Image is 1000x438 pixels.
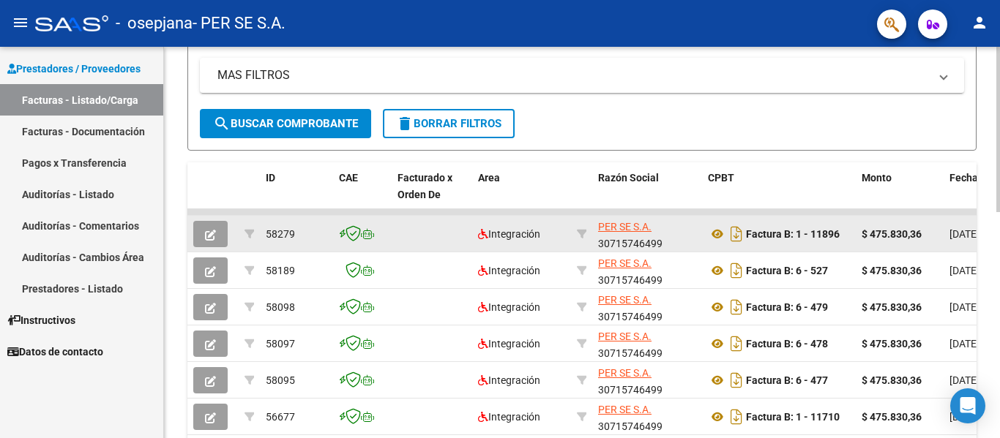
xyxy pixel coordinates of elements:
[339,172,358,184] span: CAE
[727,369,746,392] i: Descargar documento
[266,338,295,350] span: 58097
[200,58,964,93] mat-expansion-panel-header: MAS FILTROS
[746,374,828,386] strong: Factura B: 6 - 477
[727,295,746,319] i: Descargar documento
[949,265,980,276] span: [DATE]
[746,411,840,423] strong: Factura B: 1 - 11710
[478,411,540,423] span: Integración
[862,374,922,386] strong: $ 475.830,36
[478,228,540,240] span: Integración
[392,162,472,227] datatable-header-cell: Facturado x Orden De
[862,228,922,240] strong: $ 475.830,36
[333,162,392,227] datatable-header-cell: CAE
[398,172,452,200] span: Facturado x Orden De
[598,257,652,269] span: PER SE S.A.
[856,162,944,227] datatable-header-cell: Monto
[7,344,103,360] span: Datos de contacto
[213,115,231,132] mat-icon: search
[727,332,746,355] i: Descargar documento
[200,109,371,138] button: Buscar Comprobante
[266,411,295,423] span: 56677
[266,172,275,184] span: ID
[746,228,840,240] strong: Factura B: 1 - 11896
[702,162,856,227] datatable-header-cell: CPBT
[598,401,696,432] div: 30715746499
[598,331,652,342] span: PER SE S.A.
[478,172,500,184] span: Area
[598,172,659,184] span: Razón Social
[12,14,29,31] mat-icon: menu
[478,374,540,386] span: Integración
[598,365,696,396] div: 30715746499
[598,294,652,306] span: PER SE S.A.
[949,301,980,313] span: [DATE]
[727,259,746,282] i: Descargar documento
[862,265,922,276] strong: $ 475.830,36
[598,221,652,233] span: PER SE S.A.
[217,67,929,83] mat-panel-title: MAS FILTROS
[949,228,980,240] span: [DATE]
[950,388,985,423] div: Open Intercom Messenger
[478,265,540,276] span: Integración
[949,374,980,386] span: [DATE]
[592,162,702,227] datatable-header-cell: Razón Social
[598,219,696,249] div: 30715746499
[598,404,652,415] span: PER SE S.A.
[862,411,922,423] strong: $ 475.830,36
[862,301,922,313] strong: $ 475.830,36
[598,255,696,286] div: 30715746499
[598,367,652,379] span: PER SE S.A.
[746,338,828,350] strong: Factura B: 6 - 478
[478,301,540,313] span: Integración
[266,228,295,240] span: 58279
[862,338,922,350] strong: $ 475.830,36
[7,312,75,328] span: Instructivos
[746,265,828,276] strong: Factura B: 6 - 527
[116,7,193,39] span: - osepjana
[266,374,295,386] span: 58095
[949,338,980,350] span: [DATE]
[7,61,141,77] span: Prestadores / Proveedores
[708,172,734,184] span: CPBT
[260,162,333,227] datatable-header-cell: ID
[971,14,988,31] mat-icon: person
[746,301,828,313] strong: Factura B: 6 - 479
[727,222,746,246] i: Descargar documento
[472,162,571,227] datatable-header-cell: Area
[727,405,746,428] i: Descargar documento
[193,7,286,39] span: - PER SE S.A.
[598,292,696,322] div: 30715746499
[266,265,295,276] span: 58189
[396,117,501,130] span: Borrar Filtros
[478,338,540,350] span: Integración
[213,117,358,130] span: Buscar Comprobante
[598,328,696,359] div: 30715746499
[383,109,515,138] button: Borrar Filtros
[396,115,414,132] mat-icon: delete
[266,301,295,313] span: 58098
[949,411,980,423] span: [DATE]
[862,172,892,184] span: Monto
